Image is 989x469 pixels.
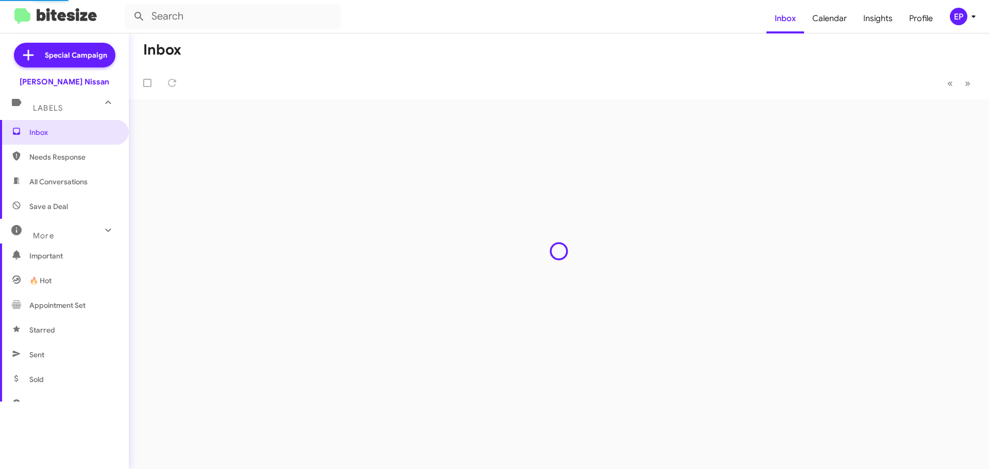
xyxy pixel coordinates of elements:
span: Starred [29,325,55,335]
span: All Conversations [29,177,88,187]
div: [PERSON_NAME] Nissan [20,77,109,87]
span: Sold Responded [29,399,84,409]
button: EP [941,8,978,25]
div: EP [950,8,967,25]
span: More [33,231,54,240]
a: Calendar [804,4,855,33]
span: Sold [29,374,44,385]
span: » [965,77,970,90]
span: Important [29,251,117,261]
span: Inbox [29,127,117,137]
h1: Inbox [143,42,181,58]
a: Inbox [766,4,804,33]
button: Next [959,73,977,94]
a: Insights [855,4,901,33]
span: Needs Response [29,152,117,162]
a: Special Campaign [14,43,115,67]
span: 🔥 Hot [29,275,52,286]
span: « [947,77,953,90]
span: Special Campaign [45,50,107,60]
input: Search [125,4,341,29]
span: Labels [33,103,63,113]
span: Save a Deal [29,201,68,212]
span: Sent [29,350,44,360]
a: Profile [901,4,941,33]
button: Previous [941,73,959,94]
nav: Page navigation example [942,73,977,94]
span: Appointment Set [29,300,86,310]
